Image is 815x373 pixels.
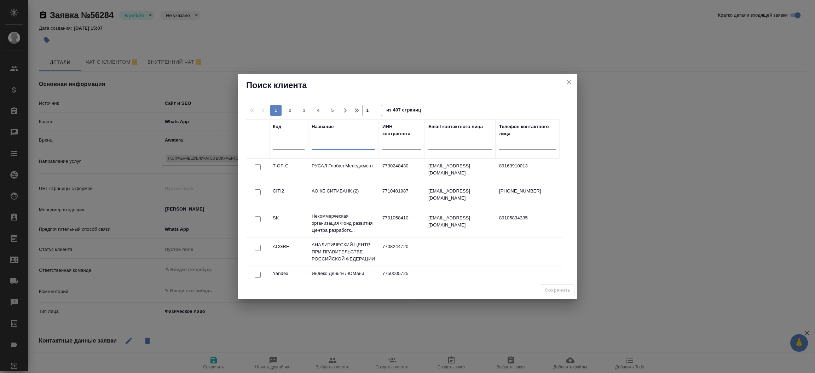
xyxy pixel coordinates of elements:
p: 89163910013 [499,162,556,170]
span: Выберите клиента [541,284,574,297]
div: Email контактного лица [428,123,483,130]
span: 4 [313,107,324,114]
button: close [564,77,574,87]
p: Яндекс Деньги / ЮМани [312,270,375,277]
p: РУСАЛ Глобал Менеджмент [312,162,375,170]
td: 7708244720 [379,240,425,264]
div: Название [312,123,334,130]
p: АО КБ СИТИБАНК (2) [312,188,375,195]
p: [PHONE_NUMBER] [499,188,556,195]
span: 2 [284,107,296,114]
div: ИНН контрагента [382,123,421,137]
h2: Поиск клиента [246,80,569,91]
button: 2 [284,105,296,116]
td: CITI2 [269,184,308,209]
td: Yandex [269,266,308,291]
div: Код [273,123,281,130]
td: 7710401987 [379,184,425,209]
span: 5 [327,107,338,114]
button: 4 [313,105,324,116]
td: SK [269,211,308,236]
span: из 407 страниц [386,106,421,116]
p: [EMAIL_ADDRESS][DOMAIN_NAME] [428,214,492,229]
button: 5 [327,105,338,116]
td: 7750005725 [379,266,425,291]
td: 7701058410 [379,211,425,236]
p: [EMAIL_ADDRESS][DOMAIN_NAME] [428,162,492,177]
td: 7730248430 [379,159,425,184]
button: 3 [299,105,310,116]
td: T-OP-C [269,159,308,184]
p: АНАЛИТИЧЕСКИЙ ЦЕНТР ПРИ ПРАВИТЕЛЬСТВЕ РОССИЙСКОЙ ФЕДЕРАЦИИ [312,241,375,263]
p: 89105834335 [499,214,556,222]
span: 3 [299,107,310,114]
p: Некоммерческая организация Фонд развития Центра разработк... [312,213,375,234]
p: [EMAIL_ADDRESS][DOMAIN_NAME] [428,188,492,202]
div: Телефон контактного лица [499,123,556,137]
td: ACGRF [269,240,308,264]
